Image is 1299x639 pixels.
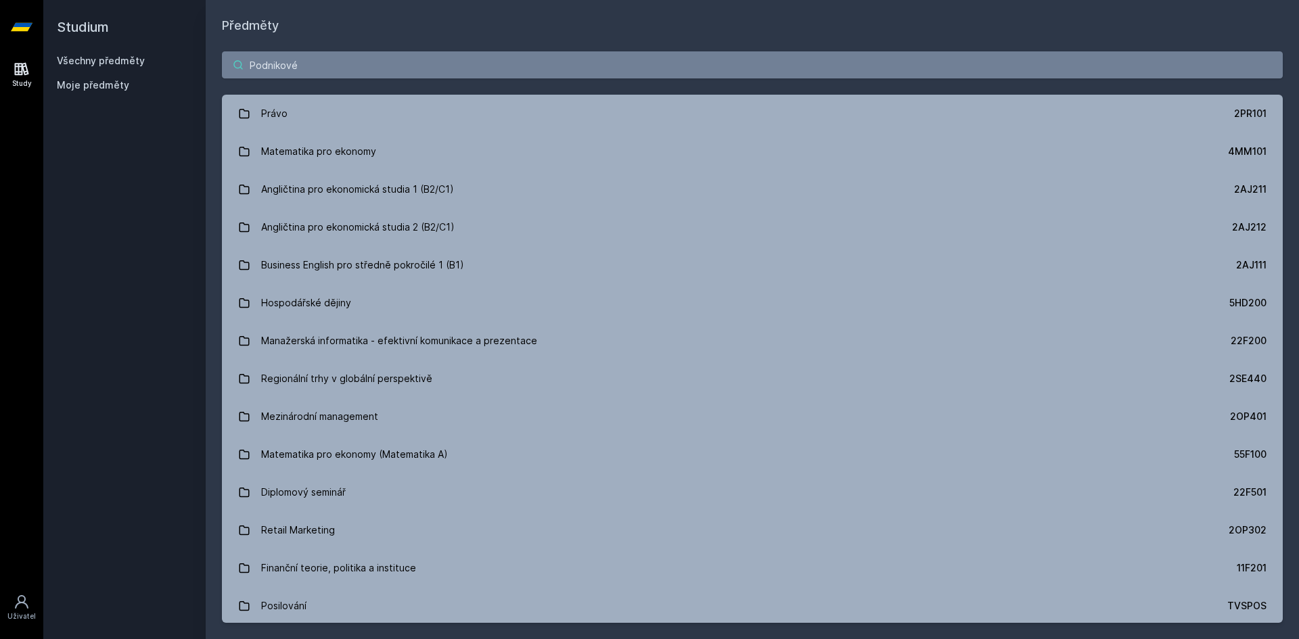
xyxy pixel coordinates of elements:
[222,360,1283,398] a: Regionální trhy v globální perspektivě 2SE440
[1237,561,1267,575] div: 11F201
[222,16,1283,35] h1: Předměty
[222,95,1283,133] a: Právo 2PR101
[261,100,288,127] div: Právo
[222,511,1283,549] a: Retail Marketing 2OP302
[261,441,448,468] div: Matematika pro ekonomy (Matematika A)
[222,133,1283,170] a: Matematika pro ekonomy 4MM101
[261,365,432,392] div: Regionální trhy v globální perspektivě
[1230,410,1267,423] div: 2OP401
[1236,258,1267,272] div: 2AJ111
[1233,486,1267,499] div: 22F501
[261,289,351,316] div: Hospodářské dějiny
[7,611,36,621] div: Uživatel
[261,479,346,506] div: Diplomový seminář
[57,78,129,92] span: Moje předměty
[1228,145,1267,158] div: 4MM101
[222,549,1283,587] a: Finanční teorie, politika a instituce 11F201
[3,587,41,628] a: Uživatel
[261,176,454,203] div: Angličtina pro ekonomická studia 1 (B2/C1)
[222,435,1283,473] a: Matematika pro ekonomy (Matematika A) 55F100
[222,51,1283,78] input: Název nebo ident předmětu…
[57,55,145,66] a: Všechny předměty
[222,170,1283,208] a: Angličtina pro ekonomická studia 1 (B2/C1) 2AJ211
[222,587,1283,625] a: Posilování TVSPOS
[1229,523,1267,537] div: 2OP302
[222,246,1283,284] a: Business English pro středně pokročilé 1 (B1) 2AJ111
[1227,599,1267,613] div: TVSPOS
[261,214,455,241] div: Angličtina pro ekonomická studia 2 (B2/C1)
[261,327,537,354] div: Manažerská informatika - efektivní komunikace a prezentace
[1231,334,1267,348] div: 22F200
[261,403,378,430] div: Mezinárodní management
[1234,107,1267,120] div: 2PR101
[222,208,1283,246] a: Angličtina pro ekonomická studia 2 (B2/C1) 2AJ212
[261,138,376,165] div: Matematika pro ekonomy
[222,398,1283,435] a: Mezinárodní management 2OP401
[1232,220,1267,234] div: 2AJ212
[261,517,335,544] div: Retail Marketing
[261,554,416,582] div: Finanční teorie, politika a instituce
[1229,296,1267,310] div: 5HD200
[222,473,1283,511] a: Diplomový seminář 22F501
[1234,183,1267,196] div: 2AJ211
[3,54,41,95] a: Study
[261,592,306,619] div: Posilování
[1234,448,1267,461] div: 55F100
[261,252,464,279] div: Business English pro středně pokročilé 1 (B1)
[222,322,1283,360] a: Manažerská informatika - efektivní komunikace a prezentace 22F200
[1229,372,1267,385] div: 2SE440
[12,78,32,89] div: Study
[222,284,1283,322] a: Hospodářské dějiny 5HD200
